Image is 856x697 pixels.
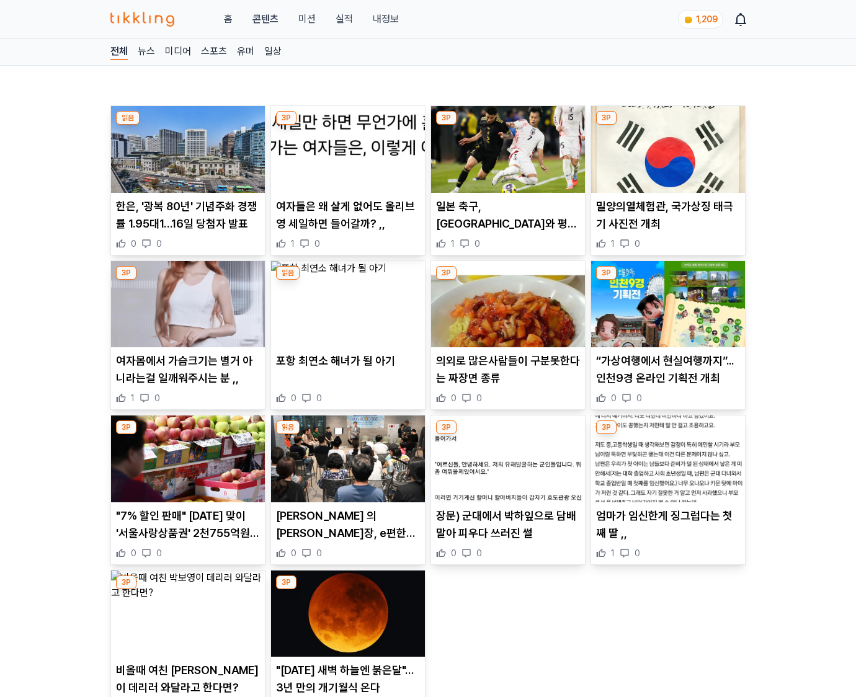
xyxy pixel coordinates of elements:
img: 밀양의열체험관, 국가상징 태극기 사진전 개최 [591,106,745,193]
div: 3P [116,575,136,589]
span: 1 [611,238,615,250]
p: 장문) 군대에서 박하잎으로 담배말아 피우다 쓰러진 썰 [436,507,580,542]
div: 3P [436,420,457,434]
div: 3P "7% 할인 판매" 추석 맞이 '서울사랑상품권' 2천755억원 발행… "7% 할인 판매" [DATE] 맞이 '서울사랑상품권' 2천755억원 발행… 0 0 [110,415,265,565]
img: 한은, '광복 80년' 기념주화 경쟁률 1.95대1…16일 당첨자 발표 [111,106,265,193]
div: 읽음 [116,111,140,125]
span: 0 [476,392,482,404]
span: 0 [291,392,296,404]
div: 3P 밀양의열체험관, 국가상징 태극기 사진전 개최 밀양의열체험관, 국가상징 태극기 사진전 개최 1 0 [591,105,746,255]
img: 비올때 여친 박보영이 데리러 와달라고 한다면? [111,570,265,657]
div: 3P [116,266,136,280]
p: 여자들은 왜 살게 없어도 올리브영 세일하면 들어갈까? ,, [276,198,420,233]
span: 0 [131,547,136,559]
img: “가상여행에서 현실여행까지”... 인천9경 온라인 기획전 개최 [591,261,745,348]
img: 김동근 의정부시장, e편한세상 신곡 파크프라임아파트 주민 간담회 개최 [271,415,425,502]
span: 1 [291,238,295,250]
img: "내일 새벽 하늘엔 붉은달"…3년 만의 개기월식 온다 [271,570,425,657]
span: 0 [636,392,642,404]
div: 3P 여자몸에서 가슴크기는 별거 아니라는걸 일깨워주시는 분 ,, 여자몸에서 가슴크기는 별거 아니라는걸 일깨워주시는 분 ,, 1 0 [110,260,265,411]
img: coin [684,15,693,25]
div: 3P 엄마가 임신한게 징그럽다는 첫째 딸 ,, 엄마가 임신한게 징그럽다는 첫째 딸 ,, 1 0 [591,415,746,565]
img: 티끌링 [110,12,174,27]
img: 일본 축구, 멕시코와 평가전서 득점 없이 0-0 무승부 [431,106,585,193]
p: “가상여행에서 현실여행까지”... 인천9경 온라인 기획전 개최 [596,352,740,387]
a: coin 1,209 [678,10,721,29]
p: "[DATE] 새벽 하늘엔 붉은달"…3년 만의 개기월식 온다 [276,662,420,696]
img: 엄마가 임신한게 징그럽다는 첫째 딸 ,, [591,415,745,502]
p: 엄마가 임신한게 징그럽다는 첫째 딸 ,, [596,507,740,542]
a: 전체 [110,44,128,60]
a: 미디어 [165,44,191,60]
span: 0 [316,392,322,404]
p: [PERSON_NAME] 의[PERSON_NAME]장, e편한세상 신곡 파크프라임아파트 주민 간담회 개최 [276,507,420,542]
div: 3P [436,111,457,125]
p: 포항 최연소 해녀가 될 아기 [276,352,420,370]
a: 실적 [336,12,353,27]
div: 3P [596,111,617,125]
div: 읽음 [276,420,300,434]
div: 읽음 [276,266,300,280]
div: 읽음 포항 최연소 해녀가 될 아기 포항 최연소 해녀가 될 아기 0 0 [270,260,426,411]
img: "7% 할인 판매" 추석 맞이 '서울사랑상품권' 2천755억원 발행… [111,415,265,502]
a: 홈 [224,12,233,27]
p: 밀양의열체험관, 국가상징 태극기 사진전 개최 [596,198,740,233]
img: 포항 최연소 해녀가 될 아기 [271,261,425,348]
div: 3P 일본 축구, 멕시코와 평가전서 득점 없이 0-0 무승부 일본 축구, [GEOGRAPHIC_DATA]와 평가전서 득점 없이 0-0 무승부 1 0 [430,105,586,255]
a: 내정보 [373,12,399,27]
div: 3P [116,420,136,434]
p: "7% 할인 판매" [DATE] 맞이 '서울사랑상품권' 2천755억원 발행… [116,507,260,542]
span: 0 [131,238,136,250]
p: 여자몸에서 가슴크기는 별거 아니라는걸 일깨워주시는 분 ,, [116,352,260,387]
img: 여자몸에서 가슴크기는 별거 아니라는걸 일깨워주시는 분 ,, [111,261,265,348]
div: 3P [596,266,617,280]
div: 3P 여자들은 왜 살게 없어도 올리브영 세일하면 들어갈까? ,, 여자들은 왜 살게 없어도 올리브영 세일하면 들어갈까? ,, 1 0 [270,105,426,255]
p: 비올때 여친 [PERSON_NAME]이 데리러 와달라고 한다면? [116,662,260,696]
span: 0 [291,547,296,559]
span: 1 [131,392,135,404]
button: 미션 [298,12,316,27]
a: 뉴스 [138,44,155,60]
div: 3P [276,575,296,589]
img: 장문) 군대에서 박하잎으로 담배말아 피우다 쓰러진 썰 [431,415,585,502]
span: 0 [635,238,640,250]
a: 스포츠 [201,44,227,60]
img: 여자들은 왜 살게 없어도 올리브영 세일하면 들어갈까? ,, [271,106,425,193]
a: 콘텐츠 [252,12,279,27]
span: 0 [154,392,160,404]
span: 0 [476,547,482,559]
span: 0 [316,547,322,559]
div: 읽음 김동근 의정부시장, e편한세상 신곡 파크프라임아파트 주민 간담회 개최 [PERSON_NAME] 의[PERSON_NAME]장, e편한세상 신곡 파크프라임아파트 주민 간담회... [270,415,426,565]
span: 0 [314,238,320,250]
span: 0 [156,547,162,559]
span: 1,209 [696,14,718,24]
div: 3P [436,266,457,280]
a: 유머 [237,44,254,60]
span: 0 [156,238,162,250]
span: 1 [451,238,455,250]
p: 일본 축구, [GEOGRAPHIC_DATA]와 평가전서 득점 없이 0-0 무승부 [436,198,580,233]
span: 0 [451,392,457,404]
span: 0 [475,238,480,250]
span: 0 [635,547,640,559]
div: 3P “가상여행에서 현실여행까지”... 인천9경 온라인 기획전 개최 “가상여행에서 현실여행까지”... 인천9경 온라인 기획전 개최 0 0 [591,260,746,411]
span: 0 [451,547,457,559]
span: 0 [611,392,617,404]
img: 의외로 많은사람들이 구분못한다는 짜장면 종류 [431,261,585,348]
p: 의외로 많은사람들이 구분못한다는 짜장면 종류 [436,352,580,387]
div: 3P 장문) 군대에서 박하잎으로 담배말아 피우다 쓰러진 썰 장문) 군대에서 박하잎으로 담배말아 피우다 쓰러진 썰 0 0 [430,415,586,565]
a: 일상 [264,44,282,60]
div: 3P 의외로 많은사람들이 구분못한다는 짜장면 종류 의외로 많은사람들이 구분못한다는 짜장면 종류 0 0 [430,260,586,411]
p: 한은, '광복 80년' 기념주화 경쟁률 1.95대1…16일 당첨자 발표 [116,198,260,233]
div: 3P [596,420,617,434]
div: 3P [276,111,296,125]
div: 읽음 한은, '광복 80년' 기념주화 경쟁률 1.95대1…16일 당첨자 발표 한은, '광복 80년' 기념주화 경쟁률 1.95대1…16일 당첨자 발표 0 0 [110,105,265,255]
span: 1 [611,547,615,559]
